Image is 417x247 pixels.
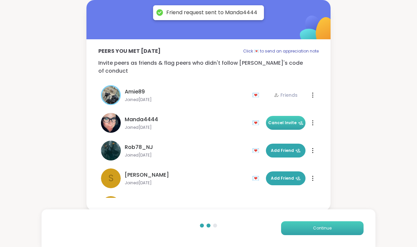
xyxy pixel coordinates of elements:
[166,9,257,16] div: Friend request sent to Manda4444
[274,92,298,98] div: Friends
[266,171,305,185] button: Add Friend
[252,145,262,156] div: 💌
[98,59,319,75] p: Invite peers as friends & flag peers who didn't follow [PERSON_NAME]'s code of conduct
[281,221,364,235] button: Continue
[266,116,305,130] button: Cancel Invite
[252,90,262,100] div: 💌
[125,143,153,151] span: Rob78_NJ
[125,171,169,179] span: [PERSON_NAME]
[125,153,248,158] span: Joined [DATE]
[125,116,158,123] span: Manda4444
[125,97,248,102] span: Joined [DATE]
[313,225,332,231] span: Continue
[271,175,301,181] span: Add Friend
[252,118,262,128] div: 💌
[266,144,305,158] button: Add Friend
[102,86,120,104] img: Amie89
[125,180,248,186] span: Joined [DATE]
[98,47,161,55] p: Peers you met [DATE]
[243,47,319,55] p: Click 💌 to send an appreciation note
[101,113,121,133] img: Manda4444
[252,173,262,184] div: 💌
[108,171,114,185] span: s
[125,88,145,96] span: Amie89
[125,125,248,130] span: Joined [DATE]
[271,148,301,154] span: Add Friend
[101,141,121,160] img: Rob78_NJ
[268,120,304,126] span: Cancel Invite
